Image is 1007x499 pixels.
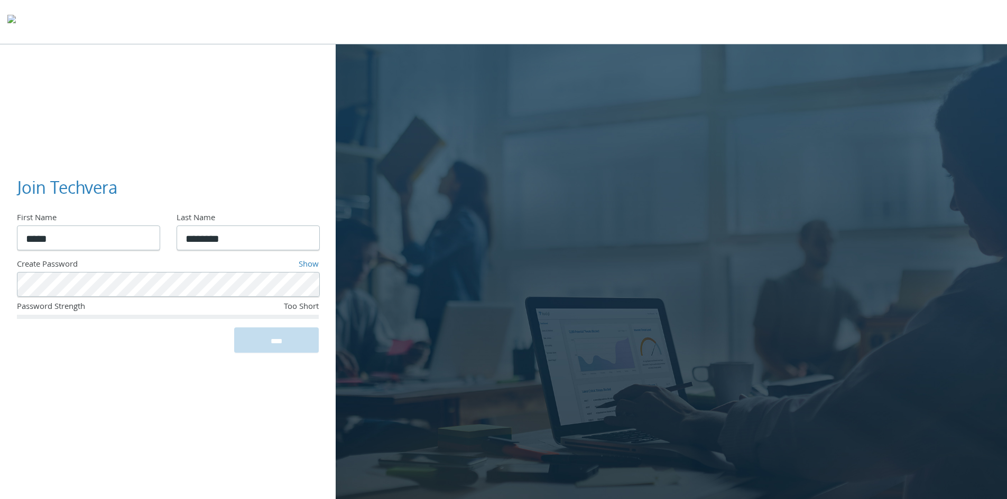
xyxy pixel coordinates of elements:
a: Show [299,258,319,272]
div: Create Password [17,259,210,272]
h3: Join Techvera [17,176,310,200]
div: First Name [17,212,159,226]
div: Password Strength [17,301,218,315]
img: todyl-logo-dark.svg [7,11,16,32]
div: Too Short [218,301,319,315]
div: Last Name [177,212,319,226]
